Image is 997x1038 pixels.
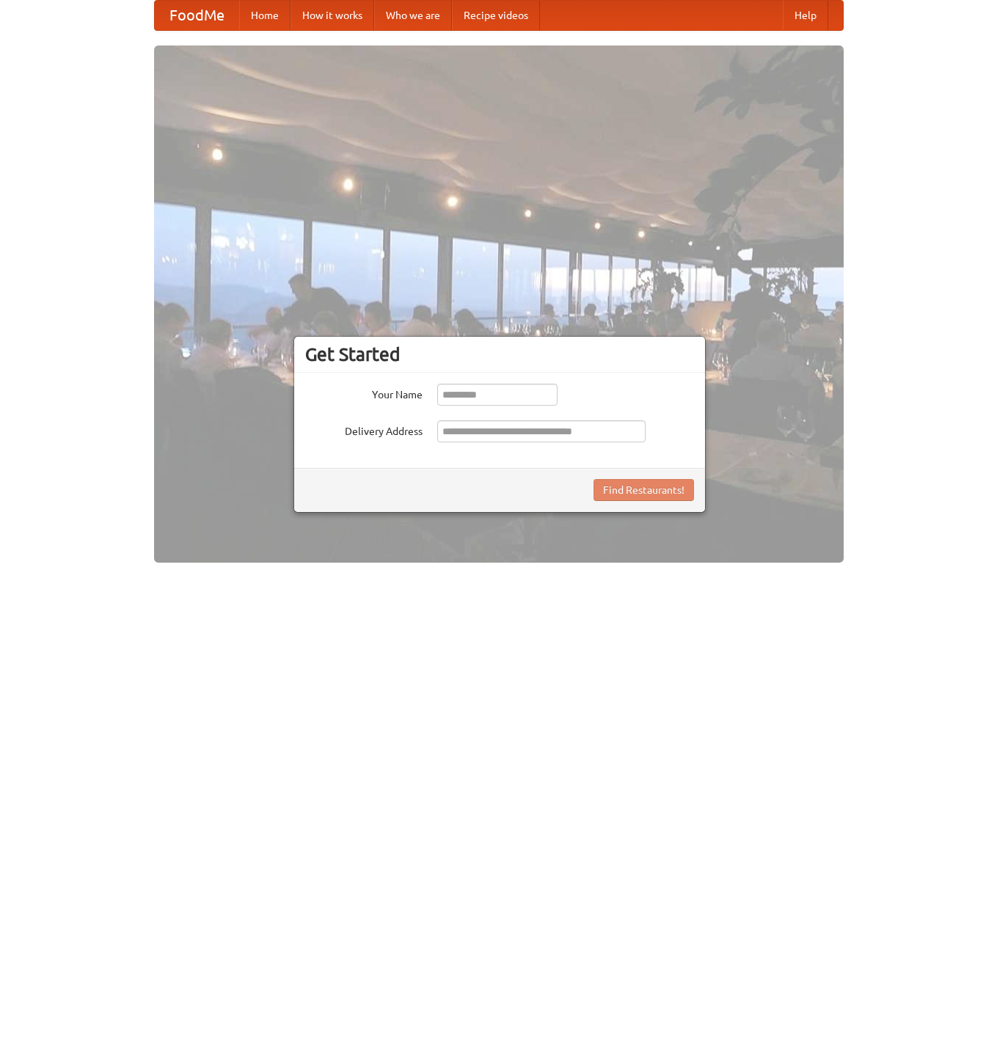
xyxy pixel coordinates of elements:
[155,1,239,30] a: FoodMe
[291,1,374,30] a: How it works
[374,1,452,30] a: Who we are
[239,1,291,30] a: Home
[783,1,828,30] a: Help
[452,1,540,30] a: Recipe videos
[305,343,694,365] h3: Get Started
[594,479,694,501] button: Find Restaurants!
[305,384,423,402] label: Your Name
[305,420,423,439] label: Delivery Address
